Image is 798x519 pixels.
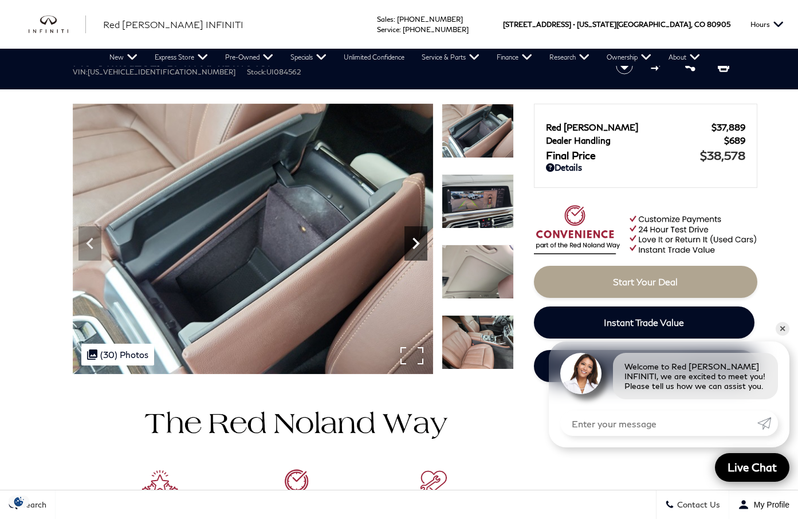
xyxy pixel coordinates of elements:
nav: Main Navigation [101,49,709,66]
a: Live Chat [715,453,789,482]
span: : [399,25,401,34]
span: Final Price [546,149,700,162]
a: Schedule Test Drive [534,350,757,382]
input: Enter your message [560,411,757,436]
a: Dealer Handling $689 [546,135,745,146]
a: Research [541,49,598,66]
span: Live Chat [722,460,783,474]
span: Dealer Handling [546,135,724,146]
a: Unlimited Confidence [335,49,413,66]
img: INFINITI [29,15,86,34]
span: Stock: [247,68,266,76]
span: $38,578 [700,148,745,162]
a: New [101,49,146,66]
a: Specials [282,49,335,66]
div: (30) Photos [81,344,154,365]
span: UI084562 [266,68,301,76]
span: My Profile [749,500,789,509]
img: Opt-Out Icon [6,496,32,508]
img: Used 2019 Bronze Metallic BMW xDrive40i image 20 [442,174,514,229]
img: Used 2019 Bronze Metallic BMW xDrive40i image 22 [442,315,514,369]
a: Final Price $38,578 [546,148,745,162]
a: Details [546,162,745,172]
a: [PHONE_NUMBER] [397,15,463,23]
span: Red [PERSON_NAME] [546,122,711,132]
img: Used 2019 Bronze Metallic BMW xDrive40i image 21 [442,245,514,299]
span: $37,889 [711,122,745,132]
div: Previous [78,226,101,261]
span: : [394,15,395,23]
a: Red [PERSON_NAME] INFINITI [103,18,243,32]
span: Service [377,25,399,34]
a: infiniti [29,15,86,34]
a: About [660,49,709,66]
a: Start Your Deal [534,266,757,298]
a: Pre-Owned [217,49,282,66]
span: Red [PERSON_NAME] INFINITI [103,19,243,30]
a: [STREET_ADDRESS] • [US_STATE][GEOGRAPHIC_DATA], CO 80905 [503,20,730,29]
a: Instant Trade Value [534,306,754,339]
a: Finance [488,49,541,66]
a: Express Store [146,49,217,66]
button: Compare Vehicle [649,57,666,74]
a: Service & Parts [413,49,488,66]
span: Instant Trade Value [604,317,684,328]
a: Red [PERSON_NAME] $37,889 [546,122,745,132]
a: [PHONE_NUMBER] [403,25,469,34]
span: Sales [377,15,394,23]
div: Next [404,226,427,261]
img: Used 2019 Bronze Metallic BMW xDrive40i image 19 [442,104,514,158]
a: Ownership [598,49,660,66]
span: [US_VEHICLE_IDENTIFICATION_NUMBER] [88,68,235,76]
span: Search [18,500,46,510]
span: Start Your Deal [613,276,678,287]
a: Submit [757,411,778,436]
span: VIN: [73,68,88,76]
span: Contact Us [674,500,720,510]
section: Click to Open Cookie Consent Modal [6,496,32,508]
span: $689 [724,135,745,146]
img: Used 2019 Bronze Metallic BMW xDrive40i image 19 [73,104,433,374]
div: Welcome to Red [PERSON_NAME] INFINITI, we are excited to meet you! Please tell us how we can assi... [613,353,778,399]
img: Agent profile photo [560,353,602,394]
button: Open user profile menu [729,490,798,519]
